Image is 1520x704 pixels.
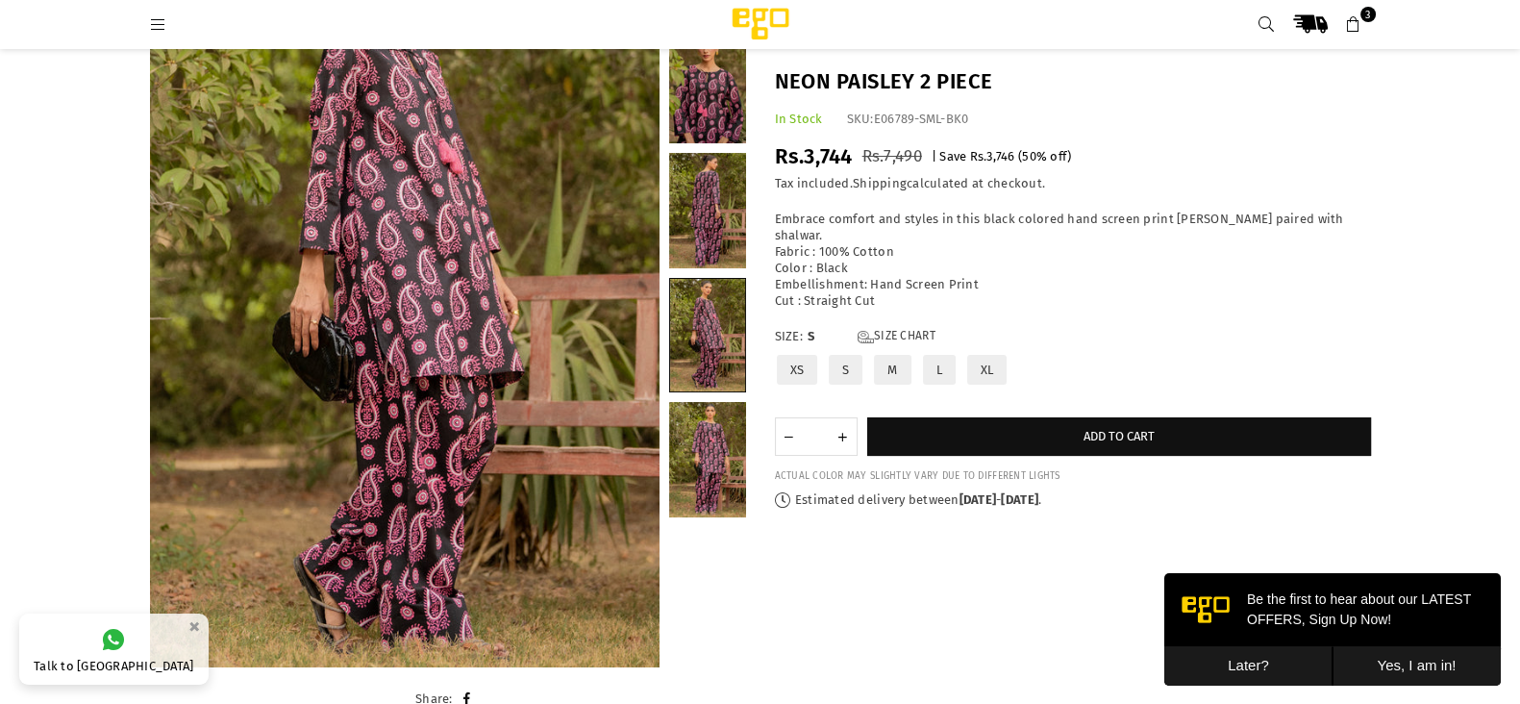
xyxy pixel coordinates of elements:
a: Menu [141,16,176,31]
span: S [808,329,846,345]
time: [DATE] [959,492,997,507]
quantity-input: Quantity [775,417,858,456]
div: ACTUAL COLOR MAY SLIGHTLY VARY DUE TO DIFFERENT LIGHTS [775,470,1371,483]
span: | [932,149,936,163]
button: Yes, I am in! [168,73,336,113]
span: 3 [1360,7,1376,22]
span: Add to cart [1084,429,1155,443]
a: Talk to [GEOGRAPHIC_DATA] [19,614,209,685]
time: [DATE] [1001,492,1038,507]
label: S [827,353,864,387]
a: Shipping [853,176,907,191]
span: Rs.7,490 [862,146,922,166]
a: Search [1250,7,1284,41]
p: Embrace comfort and styles in this black colored hand screen print [PERSON_NAME] paired with shal... [775,212,1371,309]
span: 50 [1022,149,1036,163]
h1: Neon Paisley 2 piece [775,67,1371,97]
p: Estimated delivery between - . [775,492,1371,509]
a: Size Chart [858,329,935,345]
span: Rs.3,746 [970,149,1015,163]
span: Save [939,149,966,163]
span: ( % off) [1018,149,1071,163]
span: Rs.3,744 [775,143,853,169]
label: XS [775,353,820,387]
div: Tax included. calculated at checkout. [775,176,1371,192]
img: Ego [679,5,842,43]
label: XL [965,353,1009,387]
span: In Stock [775,112,823,126]
label: L [921,353,958,387]
label: Size: [775,329,1371,345]
label: M [872,353,912,387]
a: 3 [1336,7,1371,41]
button: Add to cart [867,417,1371,456]
div: SKU: [847,112,969,128]
iframe: webpush-onsite [1164,573,1501,685]
button: × [183,611,206,642]
span: E06789-SML-BK0 [874,112,969,126]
